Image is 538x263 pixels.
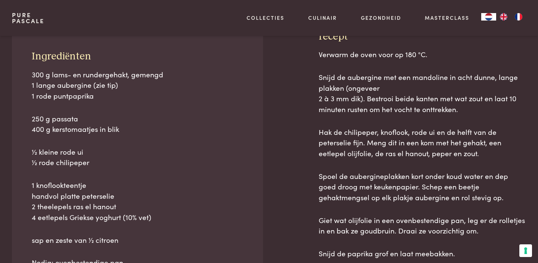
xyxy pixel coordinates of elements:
span: 1⁄2 rode chilipeper [32,157,89,167]
div: Language [481,13,496,21]
span: sap en zeste van 1⁄2 citroen [32,235,118,245]
span: 1⁄2 kleine rode ui [32,146,83,157]
ul: Language list [496,13,526,21]
span: 2 theelepels ras el hanout [32,201,116,211]
span: 1 rode puntpaprika [32,90,94,100]
aside: Language selected: Nederlands [481,13,526,21]
a: PurePascale [12,12,44,24]
a: Culinair [308,14,337,22]
a: NL [481,13,496,21]
span: Spoel de aubergineplakken kort onder koud water en dep goed droog met keukenpapier. Schep een bee... [319,171,508,202]
a: Collecties [247,14,284,22]
a: Gezondheid [361,14,401,22]
span: 250 g passata [32,113,78,123]
a: Masterclass [425,14,469,22]
span: Ingrediënten [32,51,91,62]
span: 4 eetlepels Griekse yoghurt (10% vet) [32,212,151,222]
span: 2 à 3 mm dik). Bestrooi beide kanten met wat zout en laat 10 minuten rusten om het vocht te ontt... [319,93,516,114]
span: Verwarm de oven voor op 180 °C. [319,49,427,59]
button: Uw voorkeuren voor toestemming voor trackingtechnologieën [519,244,532,257]
h3: recept [319,30,526,43]
span: 300 g lams- en rundergehakt, gemengd [32,69,163,79]
span: Giet wat olijfolie in een ovenbestendige pan, leg er de rolletjes in en bak ze goudbruin. Draai z... [319,215,525,236]
span: handvol platte peterselie [32,191,114,201]
span: Snijd de paprika grof en laat meebakken. [319,248,455,258]
span: 1 knoflookteentje [32,180,86,190]
span: 400 g kerstomaatjes in blik [32,124,119,134]
span: Snijd de aubergine met een mandoline in acht dunne, lange plakken (ongeveer [319,72,518,93]
a: EN [496,13,511,21]
span: 1 lange aubergine (zie tip) [32,80,118,90]
span: Hak de chilipeper, knoflook, rode ui en de helft van de peterselie fijn. Meng dit in een kom met ... [319,127,501,158]
a: FR [511,13,526,21]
